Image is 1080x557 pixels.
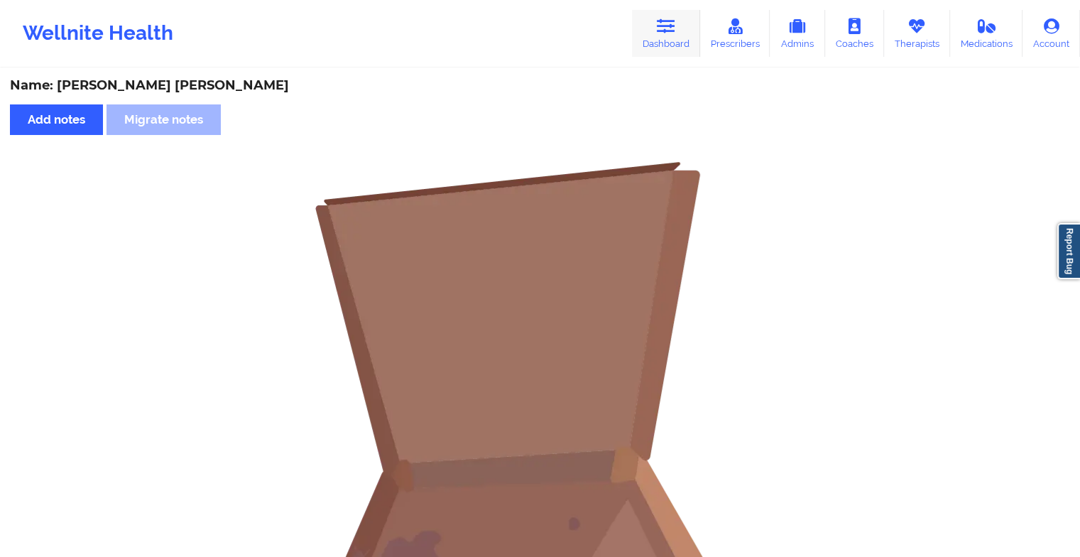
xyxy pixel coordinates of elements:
[10,77,1070,94] div: Name: [PERSON_NAME] [PERSON_NAME]
[10,104,103,135] button: Add notes
[700,10,770,57] a: Prescribers
[950,10,1023,57] a: Medications
[1057,223,1080,279] a: Report Bug
[770,10,825,57] a: Admins
[632,10,700,57] a: Dashboard
[825,10,884,57] a: Coaches
[1022,10,1080,57] a: Account
[884,10,950,57] a: Therapists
